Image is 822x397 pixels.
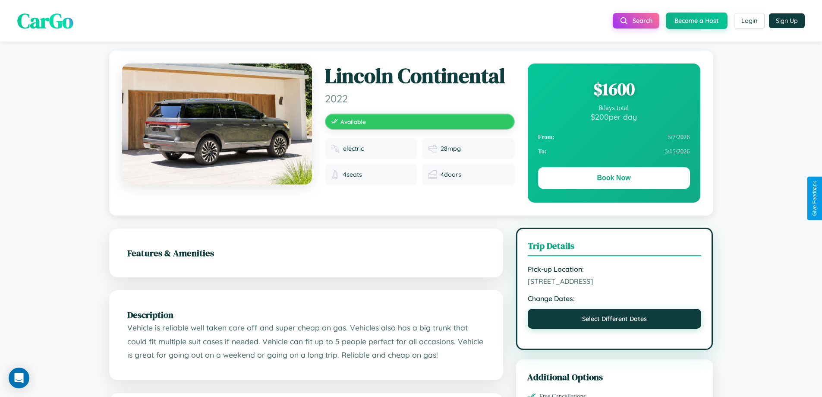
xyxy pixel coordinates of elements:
[527,371,702,383] h3: Additional Options
[734,13,765,29] button: Login
[9,368,29,388] div: Open Intercom Messenger
[127,247,485,259] h2: Features & Amenities
[17,6,73,35] span: CarGo
[538,104,690,112] div: 8 days total
[528,309,702,329] button: Select Different Dates
[331,170,340,179] img: Seats
[666,13,728,29] button: Become a Host
[538,148,547,155] strong: To:
[325,64,515,89] h1: Lincoln Continental
[127,321,485,362] p: Vehicle is reliable well taken care off and super cheap on gas. Vehicles also has a big trunk tha...
[538,133,555,141] strong: From:
[528,239,702,256] h3: Trip Details
[538,130,690,144] div: 5 / 7 / 2026
[441,171,461,178] span: 4 doors
[633,17,652,25] span: Search
[428,144,437,153] img: Fuel efficiency
[343,145,364,152] span: electric
[325,92,515,105] span: 2022
[528,294,702,303] strong: Change Dates:
[613,13,659,29] button: Search
[127,308,485,321] h2: Description
[538,112,690,121] div: $ 200 per day
[538,167,690,189] button: Book Now
[343,171,362,178] span: 4 seats
[340,118,366,125] span: Available
[528,277,702,286] span: [STREET_ADDRESS]
[528,265,702,273] strong: Pick-up Location:
[538,77,690,101] div: $ 1600
[428,170,437,179] img: Doors
[812,181,818,216] div: Give Feedback
[331,144,340,153] img: Fuel type
[538,144,690,159] div: 5 / 15 / 2026
[441,145,461,152] span: 28 mpg
[769,13,805,28] button: Sign Up
[122,64,312,184] img: Lincoln Continental 2022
